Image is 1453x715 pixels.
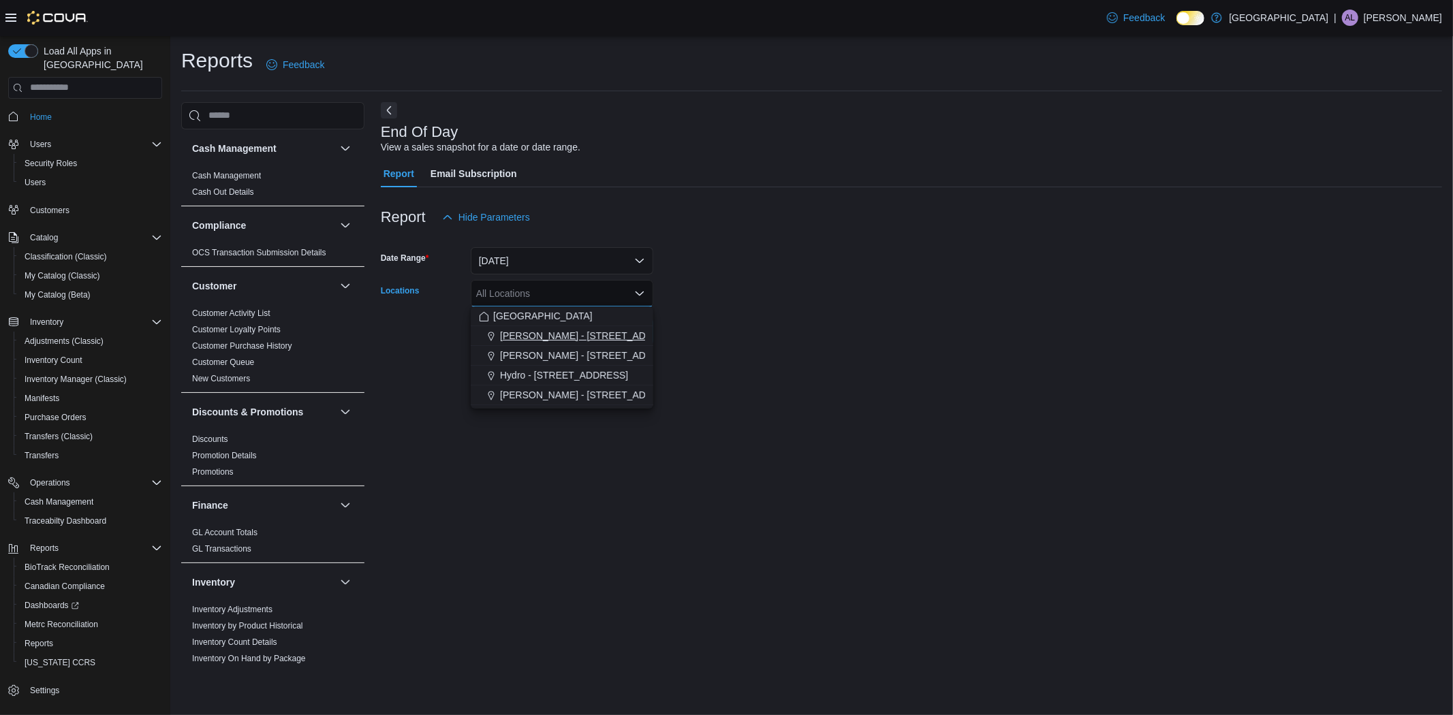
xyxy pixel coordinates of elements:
button: My Catalog (Classic) [14,266,168,285]
span: Classification (Classic) [19,249,162,265]
a: GL Transactions [192,544,251,554]
span: My Catalog (Beta) [19,287,162,303]
a: Inventory Manager (Classic) [19,371,132,387]
a: Canadian Compliance [19,578,110,594]
a: Feedback [261,51,330,78]
span: Reports [19,635,162,652]
span: Purchase Orders [19,409,162,426]
span: Customer Activity List [192,308,270,319]
span: Feedback [1123,11,1165,25]
button: Hydro - [STREET_ADDRESS] [471,366,653,385]
span: Operations [25,475,162,491]
img: Cova [27,11,88,25]
span: My Catalog (Classic) [25,270,100,281]
p: [PERSON_NAME] [1364,10,1442,26]
span: Classification (Classic) [25,251,107,262]
span: Users [25,177,46,188]
a: Cash Management [19,494,99,510]
span: Cash Management [19,494,162,510]
span: Manifests [19,390,162,407]
h3: Cash Management [192,142,277,155]
span: Cash Management [192,170,261,181]
button: Security Roles [14,154,168,173]
button: Purchase Orders [14,408,168,427]
button: Classification (Classic) [14,247,168,266]
a: BioTrack Reconciliation [19,559,115,575]
span: Feedback [283,58,324,71]
button: Customer [192,279,334,293]
button: Users [3,135,168,154]
span: Hydro - [STREET_ADDRESS] [500,368,628,382]
a: Metrc Reconciliation [19,616,104,633]
span: Metrc Reconciliation [25,619,98,630]
a: Discounts [192,434,228,444]
button: Inventory Count [14,351,168,370]
span: Load All Apps in [GEOGRAPHIC_DATA] [38,44,162,71]
div: Finance [181,524,364,562]
button: [DATE] [471,247,653,274]
button: Transfers [14,446,168,465]
a: Cash Out Details [192,187,254,197]
a: Transfers [19,447,64,464]
a: Transfers (Classic) [19,428,98,445]
button: Finance [337,497,354,513]
label: Date Range [381,253,429,264]
button: Transfers (Classic) [14,427,168,446]
h3: Compliance [192,219,246,232]
span: Dashboards [19,597,162,614]
a: Customer Queue [192,357,254,367]
span: Settings [25,682,162,699]
a: GL Account Totals [192,528,257,537]
button: Discounts & Promotions [337,404,354,420]
button: BioTrack Reconciliation [14,558,168,577]
button: Inventory [192,575,334,589]
div: Discounts & Promotions [181,431,364,486]
button: Finance [192,498,334,512]
span: Adjustments (Classic) [19,333,162,349]
a: Inventory Count [19,352,88,368]
a: Settings [25,682,65,699]
button: Traceabilty Dashboard [14,511,168,530]
span: [PERSON_NAME] - [STREET_ADDRESS] [500,349,681,362]
div: Angel Little [1342,10,1358,26]
a: Customer Purchase History [192,341,292,351]
span: Adjustments (Classic) [25,336,104,347]
div: Choose from the following options [471,306,653,405]
a: Feedback [1102,4,1170,31]
button: [US_STATE] CCRS [14,653,168,672]
span: Metrc Reconciliation [19,616,162,633]
h1: Reports [181,47,253,74]
span: Inventory Count Details [192,637,277,648]
span: Catalog [25,229,162,246]
label: Locations [381,285,420,296]
a: My Catalog (Beta) [19,287,96,303]
span: [PERSON_NAME] - [STREET_ADDRESS] [500,388,681,402]
a: Customers [25,202,75,219]
a: My Catalog (Classic) [19,268,106,284]
a: Inventory Count Details [192,637,277,647]
button: Customers [3,200,168,220]
span: Inventory Manager (Classic) [19,371,162,387]
div: Compliance [181,244,364,266]
button: Next [381,102,397,118]
a: Inventory On Hand by Package [192,654,306,663]
button: Catalog [25,229,63,246]
input: Dark Mode [1176,11,1205,25]
span: Purchase Orders [25,412,87,423]
span: Canadian Compliance [19,578,162,594]
button: Compliance [337,217,354,234]
button: Reports [25,540,64,556]
button: Inventory Manager (Classic) [14,370,168,389]
a: Users [19,174,51,191]
a: Traceabilty Dashboard [19,513,112,529]
button: Adjustments (Classic) [14,332,168,351]
span: My Catalog (Beta) [25,289,91,300]
button: Manifests [14,389,168,408]
span: Users [19,174,162,191]
span: Customer Loyalty Points [192,324,281,335]
span: Users [30,139,51,150]
div: Cash Management [181,168,364,206]
span: Manifests [25,393,59,404]
span: Dashboards [25,600,79,611]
